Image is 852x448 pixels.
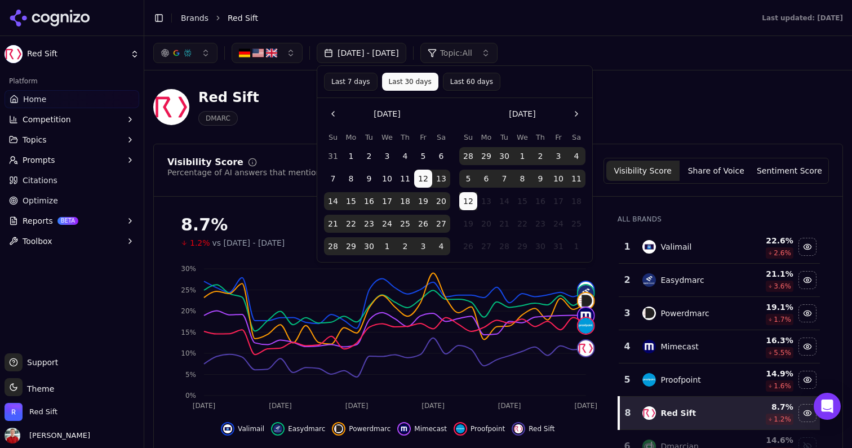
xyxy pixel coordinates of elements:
button: Hide valimail data [798,238,816,256]
div: 21.1 % [742,268,793,280]
button: Monday, October 6th, 2025, selected [477,170,495,188]
tspan: [DATE] [193,402,216,410]
span: BETA [57,217,78,225]
table: September 2025 [324,132,450,255]
button: Thursday, September 18th, 2025, selected [396,192,414,210]
button: Wednesday, October 1st, 2025, selected [378,237,396,255]
div: Red Sift [660,407,696,419]
button: Saturday, September 6th, 2025 [432,147,450,165]
button: Sunday, September 28th, 2025, selected [459,147,477,165]
button: Friday, October 3rd, 2025, selected [549,147,567,165]
span: 1.2 % [774,415,791,424]
a: Home [5,90,139,108]
button: Hide proofpoint data [798,371,816,389]
button: Thursday, September 25th, 2025, selected [396,215,414,233]
button: Hide easydmarc data [798,271,816,289]
div: Percentage of AI answers that mention your brand [167,167,367,178]
span: Citations [23,175,57,186]
tspan: [DATE] [421,402,445,410]
tspan: 0% [185,392,196,400]
button: Wednesday, September 10th, 2025 [378,170,396,188]
span: Powerdmarc [349,424,390,433]
img: powerdmarc [642,307,656,320]
div: Proofpoint [660,374,700,385]
button: Last 30 days [382,73,438,91]
button: Monday, September 29th, 2025, selected [342,237,360,255]
tspan: 25% [181,286,196,294]
tr: 5proofpointProofpoint14.9%1.6%Hide proofpoint data [619,363,820,397]
div: 19.1 % [742,301,793,313]
button: Sunday, September 7th, 2025 [324,170,342,188]
span: Proofpoint [471,424,505,433]
span: Easydmarc [288,424,325,433]
img: proofpoint [642,373,656,387]
a: Citations [5,171,139,189]
button: Share of Voice [680,161,753,181]
button: Friday, September 26th, 2025, selected [414,215,432,233]
img: easydmarc [273,424,282,433]
th: Tuesday [360,132,378,143]
div: Last updated: [DATE] [762,14,843,23]
th: Wednesday [378,132,396,143]
img: powerdmarc [334,424,343,433]
tr: 4mimecastMimecast16.3%5.5%Hide mimecast data [619,330,820,363]
button: Hide red sift data [798,404,816,422]
tspan: 30% [181,265,196,273]
div: 3 [623,307,632,320]
button: Sunday, September 21st, 2025, selected [324,215,342,233]
span: [PERSON_NAME] [25,431,90,441]
th: Wednesday [513,132,531,143]
button: Topics [5,131,139,149]
div: All Brands [618,215,820,224]
span: 1.6 % [774,382,791,391]
span: Home [23,94,46,105]
button: Thursday, September 4th, 2025 [396,147,414,165]
img: Germany [239,47,250,59]
tspan: [DATE] [269,402,292,410]
img: Red Sift [153,89,189,125]
tspan: 5% [185,371,196,379]
img: proofpoint [578,318,594,334]
img: mimecast [642,340,656,353]
button: Hide mimecast data [798,338,816,356]
div: 14.6 % [742,434,793,446]
button: Saturday, October 4th, 2025, selected [432,237,450,255]
span: Toolbox [23,236,52,247]
tspan: 20% [181,307,196,315]
button: Thursday, September 11th, 2025 [396,170,414,188]
div: Red Sift [198,88,259,107]
th: Monday [342,132,360,143]
button: Saturday, October 4th, 2025, selected [567,147,585,165]
div: 8.7 % [742,401,793,412]
button: Hide mimecast data [397,422,447,436]
span: Prompts [23,154,55,166]
button: Tuesday, September 9th, 2025 [360,170,378,188]
img: red sift [514,424,523,433]
img: easydmarc [642,273,656,287]
th: Thursday [396,132,414,143]
button: Hide valimail data [221,422,264,436]
img: red sift [578,340,594,356]
a: Optimize [5,192,139,210]
span: Valimail [238,424,264,433]
img: Red Sift [5,45,23,63]
button: Friday, October 3rd, 2025, selected [414,237,432,255]
button: Last 60 days [443,73,500,91]
tspan: [DATE] [345,402,369,410]
button: Hide powerdmarc data [798,304,816,322]
th: Saturday [432,132,450,143]
button: Monday, September 29th, 2025, selected [477,147,495,165]
button: ReportsBETA [5,212,139,230]
tr: 3powerdmarcPowerdmarc19.1%1.7%Hide powerdmarc data [619,297,820,330]
img: Red Sift [5,403,23,421]
span: Red Sift [228,12,258,24]
th: Friday [414,132,432,143]
button: Go to the Next Month [567,105,585,123]
span: 1.2% [190,237,210,249]
button: Sunday, October 5th, 2025, selected [459,170,477,188]
div: 22.6 % [742,235,793,246]
a: Brands [181,14,208,23]
div: Visibility Score [167,158,243,167]
button: Sentiment Score [753,161,826,181]
nav: breadcrumb [181,12,739,24]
